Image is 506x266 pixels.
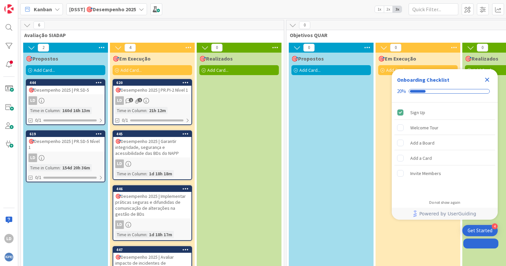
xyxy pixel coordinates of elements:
span: 🎯Em Execução [113,55,151,62]
span: : [60,164,61,171]
div: LD [115,220,124,229]
div: Time in Column [28,107,60,114]
div: Do not show again [429,200,460,205]
span: 1 [138,98,142,102]
a: 620🎯Desempenho 2025 | PR.PI-2 Nível 1LDTime in Column:21h 12m0/1 [113,79,192,125]
div: Close Checklist [482,74,492,85]
a: 445🎯Desempenho 2025 | Garantir integridade, segurança e acessibilidade das BDs do NAPPLDTime in C... [113,130,192,180]
div: Checklist items [392,103,498,196]
div: 21h 12m [147,107,168,114]
div: 619 [29,132,105,136]
span: 3x [393,6,402,13]
div: 🎯Desempenho 2025 | Garantir integridade, segurança e acessibilidade das BDs do NAPP [113,137,191,157]
div: 444 [29,80,105,85]
span: Add Card... [386,67,407,73]
span: 0/1 [35,117,41,124]
span: 0 [390,44,401,52]
div: Time in Column [115,231,146,238]
div: Welcome Tour is incomplete. [394,120,495,135]
a: 444🎯Desempenho 2025 | PR.SD-5LDTime in Column:160d 16h 13m0/1 [26,79,105,125]
div: Checklist Container [392,69,498,220]
div: 1d 18h 18m [147,170,174,177]
div: LD [113,159,191,168]
a: 619🎯Desempenho 2025 | PR.SD-5 Nível 1LDTime in Column:154d 20h 36m0/1 [26,130,105,182]
div: LD [115,96,124,105]
span: 0/1 [35,174,41,181]
div: Time in Column [115,170,146,177]
span: 4 [125,44,136,52]
a: 446🎯Desempenho 2025 | Implementar práticas seguras e difundidas de comunicação de alterações na g... [113,185,192,241]
div: 445🎯Desempenho 2025 | Garantir integridade, segurança e acessibilidade das BDs do NAPP [113,131,191,157]
span: Add Card... [121,67,142,73]
div: LD [4,234,14,243]
span: Add Card... [473,67,494,73]
div: Time in Column [115,107,146,114]
span: 6 [33,21,45,29]
div: 154d 20h 36m [61,164,92,171]
div: 447 [116,247,191,252]
div: 4 [492,223,498,229]
div: Time in Column [28,164,60,171]
a: Powered by UserGuiding [395,208,494,220]
div: Checklist progress: 20% [397,88,492,94]
div: Invite Members [410,169,441,177]
div: Welcome Tour [410,124,438,132]
span: 🎯Realizados [465,55,498,62]
div: Get Started [468,227,492,234]
div: 444 [26,80,105,86]
div: LD [113,96,191,105]
span: 1x [375,6,384,13]
div: 446 [113,186,191,192]
div: Add a Card is incomplete. [394,151,495,165]
div: Footer [392,208,498,220]
span: Add Card... [34,67,55,73]
span: 0 [477,44,488,52]
span: : [146,107,147,114]
div: 446🎯Desempenho 2025 | Implementar práticas seguras e difundidas de comunicação de alterações na g... [113,186,191,218]
div: 619🎯Desempenho 2025 | PR.SD-5 Nível 1 [26,131,105,152]
img: Visit kanbanzone.com [4,4,14,14]
span: Add Card... [299,67,321,73]
span: : [60,107,61,114]
div: 🎯Desempenho 2025 | PR.SD-5 [26,86,105,94]
div: 🎯Desempenho 2025 | Implementar práticas seguras e difundidas de comunicação de alterações na gest... [113,192,191,218]
span: 0 [299,21,310,29]
span: Kanban [34,5,52,13]
div: Onboarding Checklist [397,76,449,84]
span: Powered by UserGuiding [419,210,476,218]
div: 160d 16h 13m [61,107,92,114]
div: Invite Members is incomplete. [394,166,495,181]
div: 🎯Desempenho 2025 | PR.PI-2 Nível 1 [113,86,191,94]
div: LD [28,154,37,162]
div: Open Get Started checklist, remaining modules: 4 [462,225,498,236]
div: 619 [26,131,105,137]
div: 🎯Desempenho 2025 | PR.SD-5 Nível 1 [26,137,105,152]
span: 0/1 [122,117,128,124]
span: : [146,231,147,238]
div: 1d 18h 17m [147,231,174,238]
div: Add a Board is incomplete. [394,136,495,150]
div: 447 [113,247,191,253]
div: Sign Up is complete. [394,105,495,120]
img: avatar [4,252,14,262]
input: Quick Filter... [409,3,458,15]
span: 1 [129,98,133,102]
div: LD [26,154,105,162]
span: 🎯Propostos [26,55,58,62]
div: 620🎯Desempenho 2025 | PR.PI-2 Nível 1 [113,80,191,94]
span: : [146,170,147,177]
span: 🎯Realizados [199,55,233,62]
div: Sign Up [410,109,425,116]
div: 445 [113,131,191,137]
span: 🎯Propostos [291,55,324,62]
b: [DSST] 🎯Desempenho 2025 [69,6,136,13]
div: 620 [116,80,191,85]
div: 445 [116,132,191,136]
div: Add a Board [410,139,434,147]
div: 20% [397,88,406,94]
span: 🎯Em Execução [378,55,416,62]
div: 446 [116,187,191,191]
span: 0 [303,44,315,52]
div: LD [113,220,191,229]
span: 0 [211,44,223,52]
